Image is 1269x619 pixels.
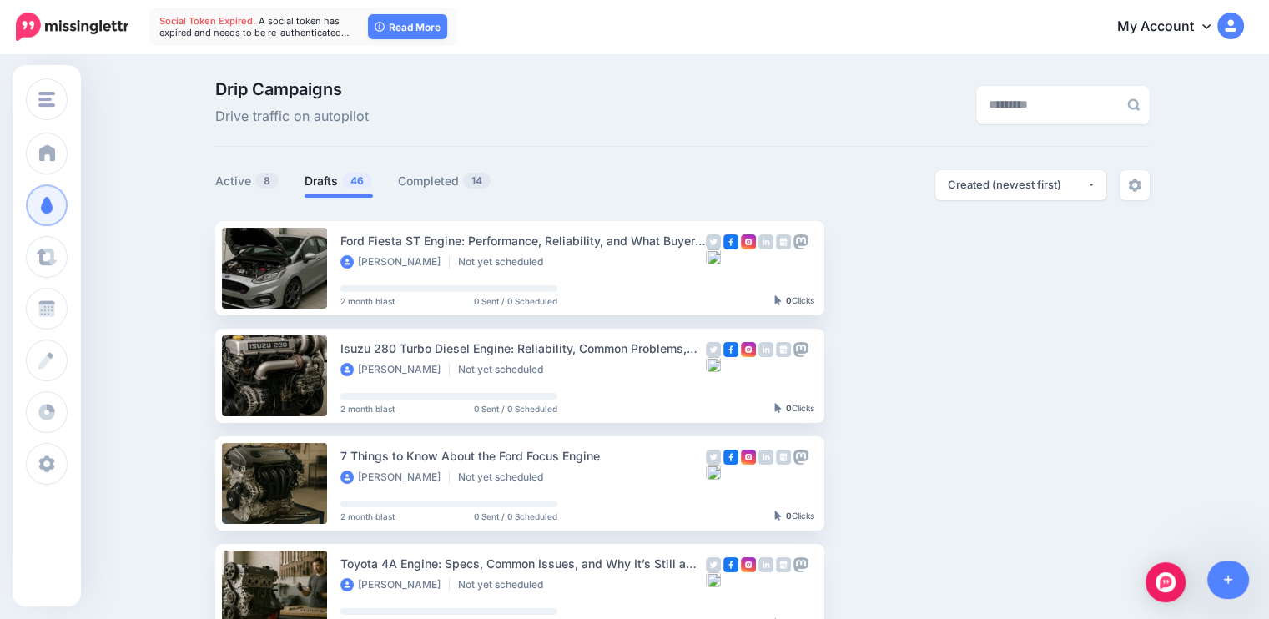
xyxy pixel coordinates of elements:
[340,446,706,466] div: 7 Things to Know About the Ford Focus Engine
[474,512,557,521] span: 0 Sent / 0 Scheduled
[706,450,721,465] img: twitter-grey-square.png
[758,342,773,357] img: linkedin-grey-square.png
[458,471,551,484] li: Not yet scheduled
[458,255,551,269] li: Not yet scheduled
[706,249,721,264] img: bluesky-grey-square.png
[1100,7,1244,48] a: My Account
[340,554,706,573] div: Toyota 4A Engine: Specs, Common Issues, and Why It’s Still a Reliable Choice
[774,403,782,413] img: pointer-grey-darker.png
[215,171,279,191] a: Active8
[758,450,773,465] img: linkedin-grey-square.png
[741,234,756,249] img: instagram-square.png
[159,15,350,38] span: A social token has expired and needs to be re-authenticated…
[159,15,256,27] span: Social Token Expired.
[458,363,551,376] li: Not yet scheduled
[215,106,369,128] span: Drive traffic on autopilot
[305,171,373,191] a: Drafts46
[706,342,721,357] img: twitter-grey-square.png
[793,450,808,465] img: mastodon-grey-square.png
[340,578,450,591] li: [PERSON_NAME]
[463,173,491,189] span: 14
[706,465,721,480] img: bluesky-grey-square.png
[758,234,773,249] img: linkedin-grey-square.png
[340,297,395,305] span: 2 month blast
[342,173,372,189] span: 46
[706,357,721,372] img: bluesky-grey-square.png
[776,450,791,465] img: google_business-grey-square.png
[774,404,814,414] div: Clicks
[474,405,557,413] span: 0 Sent / 0 Scheduled
[368,14,447,39] a: Read More
[340,471,450,484] li: [PERSON_NAME]
[340,512,395,521] span: 2 month blast
[793,342,808,357] img: mastodon-grey-square.png
[774,296,814,306] div: Clicks
[793,557,808,572] img: mastodon-grey-square.png
[474,297,557,305] span: 0 Sent / 0 Scheduled
[255,173,279,189] span: 8
[786,511,792,521] b: 0
[340,231,706,250] div: Ford Fiesta ST Engine: Performance, Reliability, and What Buyers Should Know
[948,177,1086,193] div: Created (newest first)
[786,403,792,413] b: 0
[774,511,814,521] div: Clicks
[793,234,808,249] img: mastodon-grey-square.png
[723,557,738,572] img: facebook-square.png
[723,234,738,249] img: facebook-square.png
[340,255,450,269] li: [PERSON_NAME]
[774,511,782,521] img: pointer-grey-darker.png
[1127,98,1140,111] img: search-grey-6.png
[776,557,791,572] img: google_business-grey-square.png
[741,450,756,465] img: instagram-square.png
[776,342,791,357] img: google_business-grey-square.png
[706,234,721,249] img: twitter-grey-square.png
[935,170,1106,200] button: Created (newest first)
[706,572,721,587] img: bluesky-grey-square.png
[774,295,782,305] img: pointer-grey-darker.png
[458,578,551,591] li: Not yet scheduled
[1128,179,1141,192] img: settings-grey.png
[340,405,395,413] span: 2 month blast
[723,342,738,357] img: facebook-square.png
[340,363,450,376] li: [PERSON_NAME]
[340,339,706,358] div: Isuzu 280 Turbo Diesel Engine: Reliability, Common Problems, and Buying Guide
[398,171,491,191] a: Completed14
[741,342,756,357] img: instagram-square.png
[706,557,721,572] img: twitter-grey-square.png
[16,13,128,41] img: Missinglettr
[723,450,738,465] img: facebook-square.png
[215,81,369,98] span: Drip Campaigns
[1146,562,1186,602] div: Open Intercom Messenger
[758,557,773,572] img: linkedin-grey-square.png
[776,234,791,249] img: google_business-grey-square.png
[786,295,792,305] b: 0
[741,557,756,572] img: instagram-square.png
[38,92,55,107] img: menu.png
